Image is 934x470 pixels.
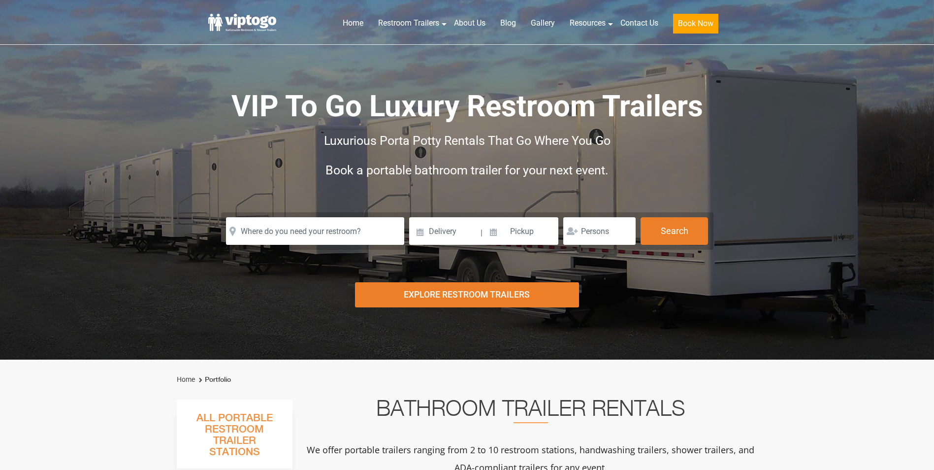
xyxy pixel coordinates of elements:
[666,12,726,39] a: Book Now
[226,217,404,245] input: Where do you need your restroom?
[324,134,611,148] span: Luxurious Porta Potty Rentals That Go Where You Go
[371,12,447,34] a: Restroom Trailers
[523,12,562,34] a: Gallery
[562,12,613,34] a: Resources
[409,217,480,245] input: Delivery
[641,217,708,245] button: Search
[673,14,718,34] button: Book Now
[231,89,703,124] span: VIP To Go Luxury Restroom Trailers
[177,409,292,469] h3: All Portable Restroom Trailer Stations
[563,217,636,245] input: Persons
[355,282,579,307] div: Explore Restroom Trailers
[325,163,609,177] span: Book a portable bathroom trailer for your next event.
[335,12,371,34] a: Home
[306,400,756,423] h2: Bathroom Trailer Rentals
[493,12,523,34] a: Blog
[481,217,483,249] span: |
[177,375,195,383] a: Home
[447,12,493,34] a: About Us
[613,12,666,34] a: Contact Us
[196,374,231,386] li: Portfolio
[484,217,559,245] input: Pickup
